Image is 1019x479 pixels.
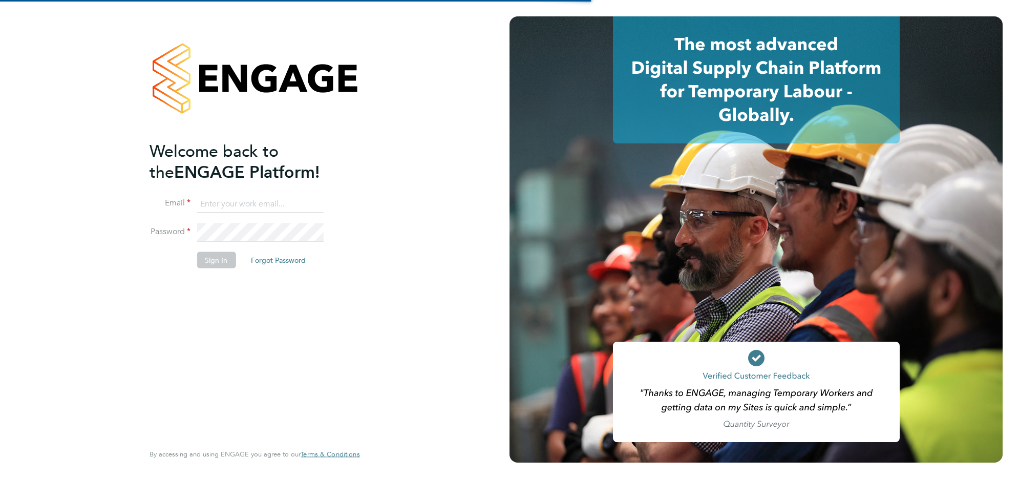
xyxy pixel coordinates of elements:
[197,252,236,268] button: Sign In
[301,450,359,459] a: Terms & Conditions
[150,141,279,182] span: Welcome back to the
[150,226,190,237] label: Password
[150,198,190,209] label: Email
[301,450,359,459] span: Terms & Conditions
[243,252,314,268] button: Forgot Password
[197,195,323,213] input: Enter your work email...
[150,450,359,459] span: By accessing and using ENGAGE you agree to our
[150,140,349,182] h2: ENGAGE Platform!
